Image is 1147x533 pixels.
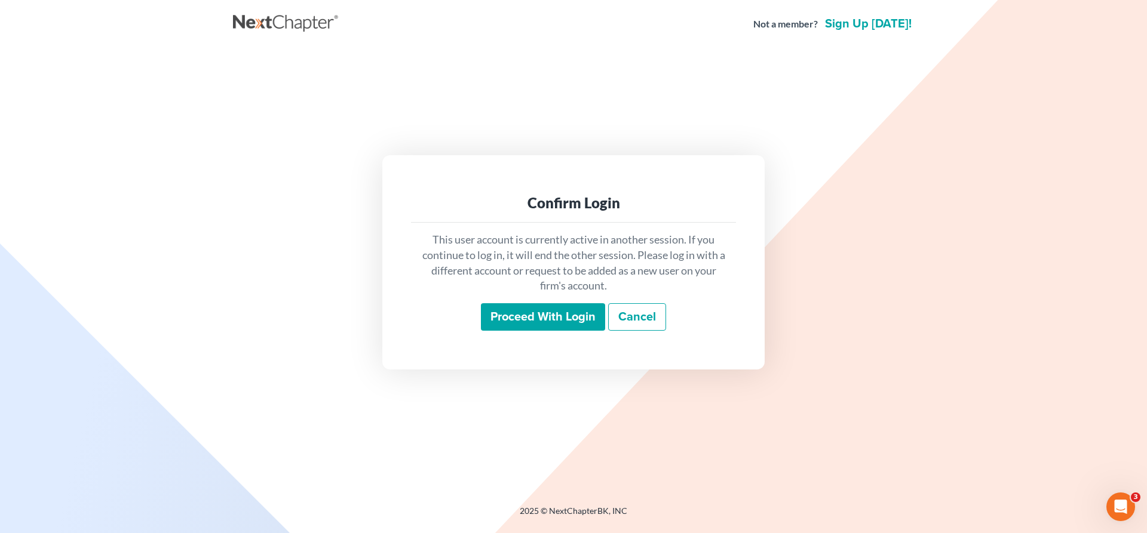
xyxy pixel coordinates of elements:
[1131,492,1140,502] span: 3
[823,18,914,30] a: Sign up [DATE]!
[608,303,666,331] a: Cancel
[1106,492,1135,521] iframe: Intercom live chat
[421,193,726,212] div: Confirm Login
[421,232,726,294] p: This user account is currently active in another session. If you continue to log in, it will end ...
[481,303,605,331] input: Proceed with login
[233,505,914,526] div: 2025 © NextChapterBK, INC
[753,17,818,31] strong: Not a member?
